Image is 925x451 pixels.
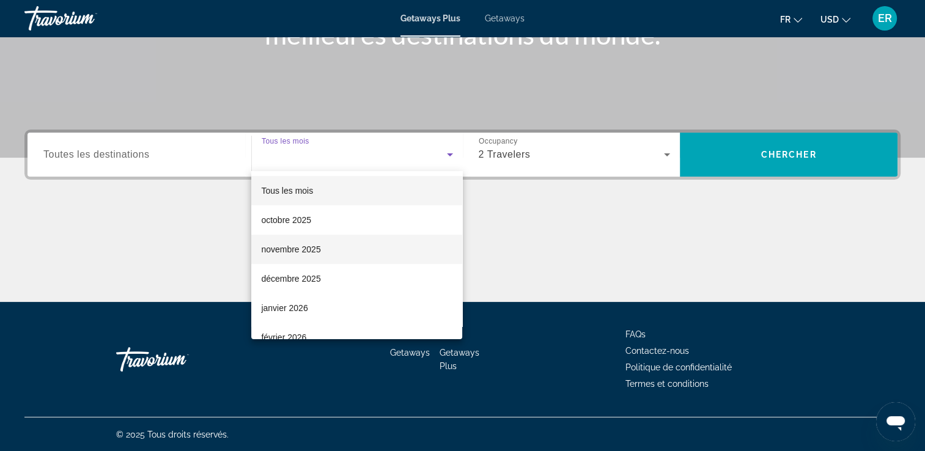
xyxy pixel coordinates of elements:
[261,330,306,345] span: février 2026
[261,271,320,286] span: décembre 2025
[261,213,311,227] span: octobre 2025
[261,186,313,196] span: Tous les mois
[261,301,308,315] span: janvier 2026
[876,402,915,441] iframe: Bouton de lancement de la fenêtre de messagerie
[261,242,320,257] span: novembre 2025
